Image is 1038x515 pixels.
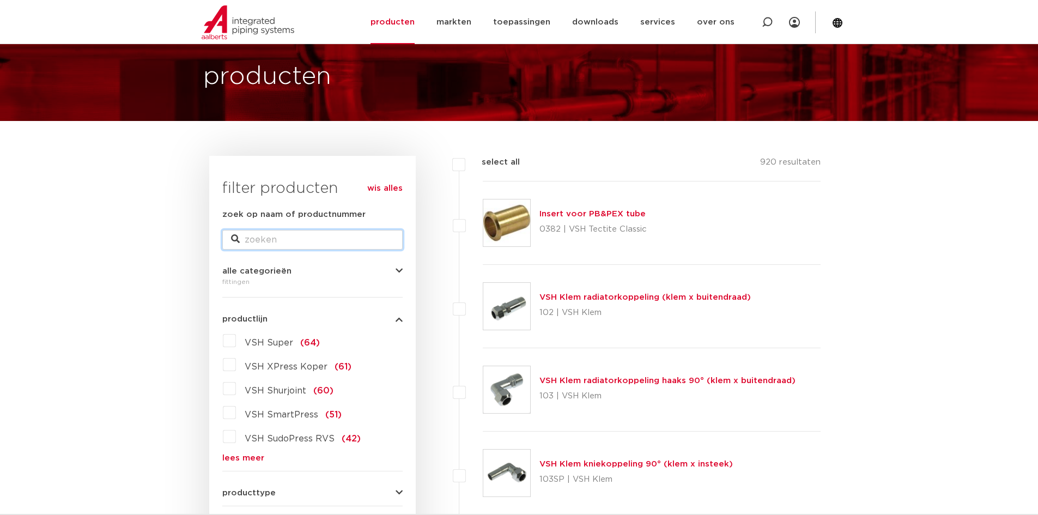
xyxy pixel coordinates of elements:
[483,199,530,246] img: Thumbnail for Insert voor PB&PEX tube
[222,489,276,497] span: producttype
[539,387,796,405] p: 103 | VSH Klem
[483,450,530,496] img: Thumbnail for VSH Klem kniekoppeling 90° (klem x insteek)
[222,267,292,275] span: alle categorieën
[245,434,335,443] span: VSH SudoPress RVS
[483,366,530,413] img: Thumbnail for VSH Klem radiatorkoppeling haaks 90° (klem x buitendraad)
[335,362,351,371] span: (61)
[222,315,403,323] button: productlijn
[245,386,306,395] span: VSH Shurjoint
[245,362,327,371] span: VSH XPress Koper
[539,304,751,322] p: 102 | VSH Klem
[222,315,268,323] span: productlijn
[222,454,403,462] a: lees meer
[539,210,646,218] a: Insert voor PB&PEX tube
[222,230,403,250] input: zoeken
[342,434,361,443] span: (42)
[539,293,751,301] a: VSH Klem radiatorkoppeling (klem x buitendraad)
[539,471,733,488] p: 103SP | VSH Klem
[367,182,403,195] a: wis alles
[539,221,647,238] p: 0382 | VSH Tectite Classic
[483,283,530,330] img: Thumbnail for VSH Klem radiatorkoppeling (klem x buitendraad)
[300,338,320,347] span: (64)
[539,460,733,468] a: VSH Klem kniekoppeling 90° (klem x insteek)
[313,386,333,395] span: (60)
[222,275,403,288] div: fittingen
[222,489,403,497] button: producttype
[325,410,342,419] span: (51)
[222,267,403,275] button: alle categorieën
[222,208,366,221] label: zoek op naam of productnummer
[760,156,821,173] p: 920 resultaten
[222,178,403,199] h3: filter producten
[245,338,293,347] span: VSH Super
[465,156,520,169] label: select all
[203,59,331,94] h1: producten
[245,410,318,419] span: VSH SmartPress
[539,377,796,385] a: VSH Klem radiatorkoppeling haaks 90° (klem x buitendraad)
